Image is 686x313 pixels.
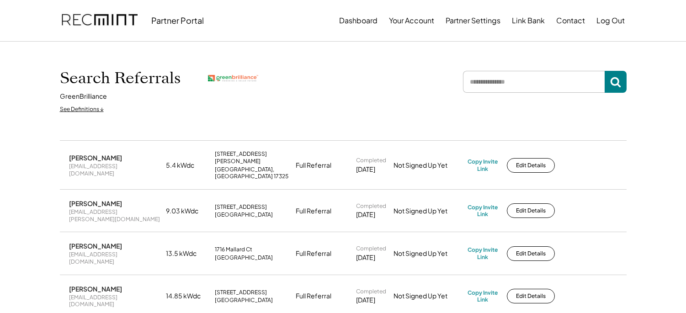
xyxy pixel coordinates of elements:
div: [EMAIL_ADDRESS][PERSON_NAME][DOMAIN_NAME] [69,208,160,223]
div: Completed [356,288,386,295]
div: [PERSON_NAME] [69,199,122,207]
div: [GEOGRAPHIC_DATA] [215,211,273,218]
h1: Search Referrals [60,69,181,88]
div: Not Signed Up Yet [394,292,462,301]
div: [PERSON_NAME] [69,285,122,293]
img: greenbrilliance.png [208,75,258,82]
button: Edit Details [507,158,555,173]
div: Copy Invite Link [468,204,498,218]
div: [PERSON_NAME] [69,154,122,162]
div: See Definitions ↓ [60,106,104,113]
div: [STREET_ADDRESS][PERSON_NAME] [215,150,290,164]
div: [EMAIL_ADDRESS][DOMAIN_NAME] [69,251,160,265]
div: [STREET_ADDRESS] [215,203,267,211]
button: Edit Details [507,246,555,261]
div: Full Referral [296,161,331,170]
div: [PERSON_NAME] [69,242,122,250]
div: 14.85 kWdc [166,292,209,301]
div: 13.5 kWdc [166,249,209,258]
div: Full Referral [296,249,331,258]
button: Contact [556,11,585,30]
div: Not Signed Up Yet [394,161,462,170]
div: Not Signed Up Yet [394,249,462,258]
div: Full Referral [296,292,331,301]
div: [EMAIL_ADDRESS][DOMAIN_NAME] [69,163,160,177]
div: Partner Portal [151,15,204,26]
button: Log Out [596,11,625,30]
div: Not Signed Up Yet [394,207,462,216]
div: Completed [356,202,386,210]
button: Edit Details [507,203,555,218]
div: Copy Invite Link [468,289,498,303]
div: GreenBrilliance [60,92,107,101]
div: [GEOGRAPHIC_DATA], [GEOGRAPHIC_DATA] 17325 [215,166,290,180]
button: Link Bank [512,11,545,30]
div: Copy Invite Link [468,158,498,172]
img: recmint-logotype%403x.png [62,5,138,36]
div: [GEOGRAPHIC_DATA] [215,297,273,304]
div: Completed [356,245,386,252]
div: 5.4 kWdc [166,161,209,170]
button: Your Account [389,11,434,30]
div: 9.03 kWdc [166,207,209,216]
div: [DATE] [356,165,375,174]
div: [EMAIL_ADDRESS][DOMAIN_NAME] [69,294,160,308]
div: [DATE] [356,296,375,305]
div: Completed [356,157,386,164]
div: Copy Invite Link [468,246,498,260]
div: 1716 Mallard Ct [215,246,252,253]
div: Full Referral [296,207,331,216]
div: [DATE] [356,253,375,262]
button: Edit Details [507,289,555,303]
div: [GEOGRAPHIC_DATA] [215,254,273,261]
button: Dashboard [339,11,378,30]
button: Partner Settings [446,11,500,30]
div: [STREET_ADDRESS] [215,289,267,296]
div: [DATE] [356,210,375,219]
